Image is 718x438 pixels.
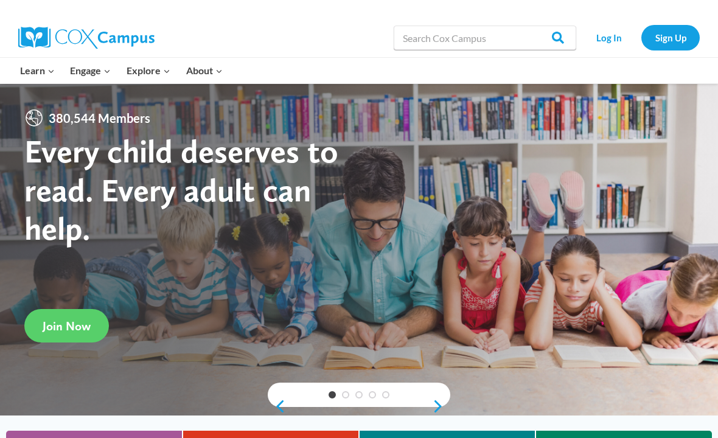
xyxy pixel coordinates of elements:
[329,391,336,398] a: 1
[382,391,389,398] a: 5
[369,391,376,398] a: 4
[432,399,450,414] a: next
[24,131,338,248] strong: Every child deserves to read. Every adult can help.
[582,25,700,50] nav: Secondary Navigation
[70,63,111,78] span: Engage
[268,394,450,419] div: content slider buttons
[268,399,286,414] a: previous
[582,25,635,50] a: Log In
[18,27,155,49] img: Cox Campus
[44,108,155,128] span: 380,544 Members
[43,319,91,333] span: Join Now
[127,63,170,78] span: Explore
[20,63,55,78] span: Learn
[394,26,576,50] input: Search Cox Campus
[186,63,223,78] span: About
[24,309,109,342] a: Join Now
[641,25,700,50] a: Sign Up
[12,58,230,83] nav: Primary Navigation
[342,391,349,398] a: 2
[355,391,363,398] a: 3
